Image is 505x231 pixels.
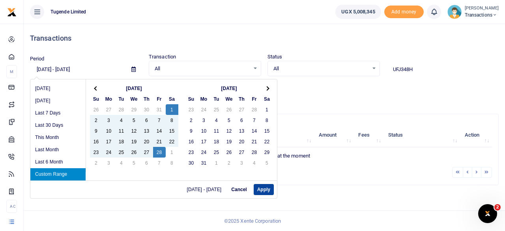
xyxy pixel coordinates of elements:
th: Su [90,94,103,104]
span: UGX 5,008,345 [341,8,375,16]
td: 7 [153,115,166,126]
td: 11 [115,126,128,136]
td: 16 [185,136,198,147]
li: Wallet ballance [332,5,384,19]
td: 26 [90,104,103,115]
img: profile-user [447,5,462,19]
li: Custom Range [30,168,86,180]
td: 24 [103,147,115,158]
h4: Transactions [30,34,499,43]
label: Status [267,53,282,61]
td: 19 [128,136,140,147]
span: Tugende Limited [47,8,90,15]
td: 3 [236,158,248,168]
td: 18 [115,136,128,147]
td: 6 [236,115,248,126]
td: 15 [261,126,273,136]
a: Add money [384,8,424,14]
li: M [6,65,17,78]
td: 20 [236,136,248,147]
td: 21 [248,136,261,147]
td: 24 [198,104,210,115]
th: Status: activate to sort column ascending [384,123,460,147]
th: Sa [166,94,178,104]
th: Fr [248,94,261,104]
td: 11 [210,126,223,136]
th: [DATE] [103,83,166,94]
td: 5 [128,115,140,126]
li: Last 6 Month [30,156,86,168]
td: 23 [90,147,103,158]
li: Last 30 Days [30,119,86,131]
td: 18 [210,136,223,147]
td: 4 [115,115,128,126]
td: 2 [223,158,236,168]
td: 31 [198,158,210,168]
img: logo-small [7,8,17,17]
td: 28 [153,147,166,158]
th: We [128,94,140,104]
td: 19 [223,136,236,147]
td: 12 [128,126,140,136]
td: 26 [223,104,236,115]
td: 13 [140,126,153,136]
td: 6 [140,115,153,126]
td: 1 [210,158,223,168]
td: 13 [236,126,248,136]
td: 20 [140,136,153,147]
td: 15 [166,126,178,136]
td: 5 [261,158,273,168]
td: 5 [223,115,236,126]
td: 3 [103,115,115,126]
td: 4 [210,115,223,126]
span: Add money [384,6,424,19]
label: Transaction [149,53,176,61]
th: Sa [261,94,273,104]
td: 22 [166,136,178,147]
a: profile-user [PERSON_NAME] Transactions [447,5,499,19]
li: Last 7 Days [30,107,86,119]
td: 7 [153,158,166,168]
th: Th [236,94,248,104]
td: 17 [103,136,115,147]
td: 10 [198,126,210,136]
td: 27 [236,147,248,158]
td: 2 [90,115,103,126]
td: 3 [103,158,115,168]
th: Mo [103,94,115,104]
a: logo-small logo-large logo-large [7,9,17,15]
td: 28 [248,147,261,158]
th: Action: activate to sort column ascending [460,123,492,147]
label: Period [30,55,45,63]
span: Transactions [465,11,499,19]
td: 26 [223,147,236,158]
th: Tu [115,94,128,104]
input: select period [30,63,125,76]
td: 8 [166,158,178,168]
td: 26 [128,147,140,158]
td: 27 [140,147,153,158]
td: 31 [153,104,166,115]
td: 21 [153,136,166,147]
th: Memo: activate to sort column ascending [252,123,314,147]
td: 29 [261,147,273,158]
td: 25 [115,147,128,158]
td: 12 [223,126,236,136]
td: 4 [115,158,128,168]
th: We [223,94,236,104]
td: 27 [236,104,248,115]
button: Apply [254,184,274,195]
span: All [273,65,368,73]
th: Fees: activate to sort column ascending [354,123,384,147]
small: [PERSON_NAME] [465,5,499,12]
th: Amount: activate to sort column ascending [314,123,354,147]
a: UGX 5,008,345 [335,5,381,19]
td: 1 [166,147,178,158]
li: [DATE] [30,83,86,95]
td: 30 [140,104,153,115]
td: 3 [198,115,210,126]
td: 5 [128,158,140,168]
th: Tu [210,94,223,104]
td: 28 [115,104,128,115]
input: Search [386,63,499,76]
